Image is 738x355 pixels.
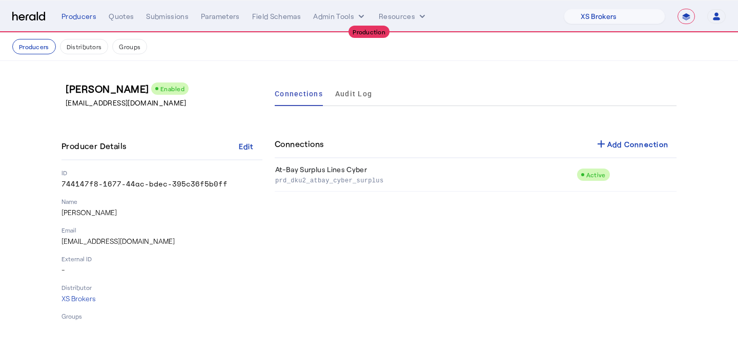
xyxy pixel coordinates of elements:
[61,197,262,205] p: Name
[61,169,262,177] p: ID
[61,226,262,234] p: Email
[109,11,134,22] div: Quotes
[66,98,266,108] p: [EMAIL_ADDRESS][DOMAIN_NAME]
[61,11,96,22] div: Producers
[61,265,262,275] p: -
[160,85,185,92] span: Enabled
[587,135,677,153] button: Add Connection
[12,12,45,22] img: Herald Logo
[275,175,572,185] p: prd_dku2_atbay_cyber_surplus
[313,11,366,22] button: internal dropdown menu
[61,283,262,291] p: Distributor
[335,81,372,106] a: Audit Log
[595,138,669,150] div: Add Connection
[586,171,606,178] span: Active
[61,236,262,246] p: [EMAIL_ADDRESS][DOMAIN_NAME]
[112,39,147,54] button: Groups
[275,81,323,106] a: Connections
[275,90,323,97] span: Connections
[146,11,189,22] div: Submissions
[379,11,427,22] button: Resources dropdown menu
[66,81,266,96] h3: [PERSON_NAME]
[61,207,262,218] p: [PERSON_NAME]
[335,90,372,97] span: Audit Log
[252,11,301,22] div: Field Schemas
[61,312,262,320] p: Groups
[12,39,56,54] button: Producers
[595,138,607,150] mat-icon: add
[201,11,240,22] div: Parameters
[61,179,262,189] p: 744147f8-1677-44ac-bdec-395c36f5b0ff
[239,141,254,152] div: Edit
[348,26,389,38] div: Production
[61,140,130,152] h4: Producer Details
[275,158,577,192] td: At-Bay Surplus Lines Cyber
[230,137,262,155] button: Edit
[60,39,109,54] button: Distributors
[61,294,262,304] p: XS Brokers
[61,255,262,263] p: External ID
[275,138,323,150] h4: Connections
